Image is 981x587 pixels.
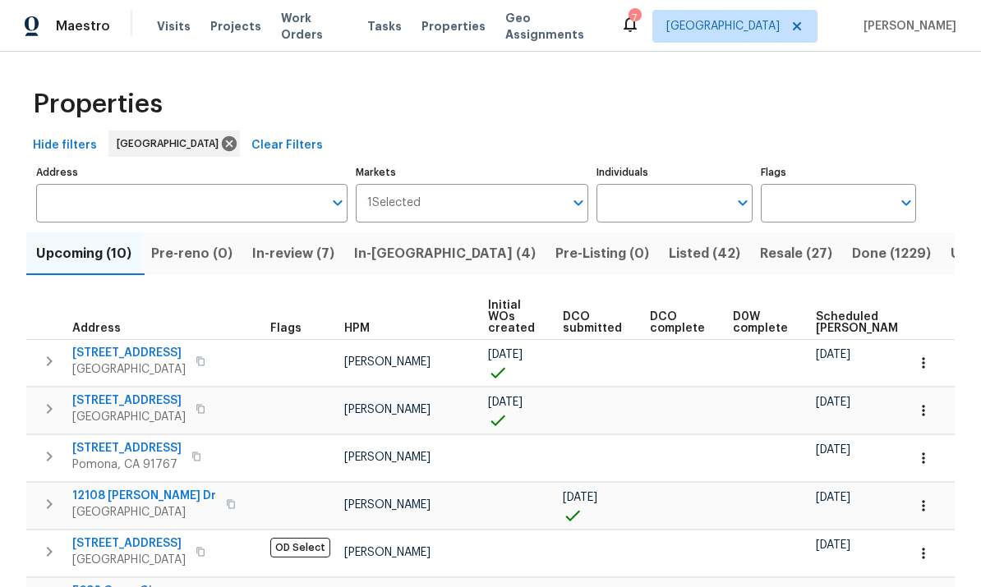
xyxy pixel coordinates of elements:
span: [PERSON_NAME] [344,404,431,415]
span: Maestro [56,18,110,34]
span: [GEOGRAPHIC_DATA] [72,409,186,425]
span: Scheduled [PERSON_NAME] [816,311,909,334]
span: [GEOGRAPHIC_DATA] [666,18,780,34]
span: [STREET_ADDRESS] [72,440,182,456]
span: Tasks [367,21,402,32]
span: [STREET_ADDRESS] [72,392,186,409]
span: DCO complete [650,311,705,334]
span: OD Select [270,538,330,557]
button: Hide filters [26,131,104,161]
span: Hide filters [33,135,97,156]
span: Pre-reno (0) [151,242,233,265]
span: Listed (42) [669,242,740,265]
button: Open [326,191,349,214]
span: [DATE] [816,539,850,551]
span: [GEOGRAPHIC_DATA] [117,135,225,152]
span: 1 Selected [367,196,421,210]
label: Markets [356,167,589,177]
button: Clear Filters [245,131,329,161]
span: [PERSON_NAME] [344,547,431,558]
span: In-[GEOGRAPHIC_DATA] (4) [354,242,536,265]
span: [GEOGRAPHIC_DATA] [72,504,216,521]
span: Properties [33,96,163,112]
button: Open [895,191,918,214]
span: [DATE] [816,397,850,408]
div: 7 [629,10,640,26]
span: D0W complete [733,311,788,334]
label: Individuals [596,167,752,177]
span: [PERSON_NAME] [344,452,431,463]
span: [PERSON_NAME] [857,18,956,34]
span: [PERSON_NAME] [344,499,431,511]
span: Projects [210,18,261,34]
span: Geo Assignments [505,10,601,43]
span: Pre-Listing (0) [555,242,649,265]
span: Upcoming (10) [36,242,131,265]
span: Visits [157,18,191,34]
span: Work Orders [281,10,348,43]
span: DCO submitted [563,311,622,334]
span: [GEOGRAPHIC_DATA] [72,361,186,378]
span: Done (1229) [852,242,931,265]
label: Address [36,167,348,177]
div: [GEOGRAPHIC_DATA] [108,131,240,157]
span: Address [72,323,121,334]
span: [STREET_ADDRESS] [72,345,186,361]
span: In-review (7) [252,242,334,265]
span: 12108 [PERSON_NAME] Dr [72,488,216,504]
span: HPM [344,323,370,334]
span: [DATE] [488,349,523,360]
label: Flags [761,167,916,177]
span: Clear Filters [251,135,323,156]
span: Properties [421,18,486,34]
span: [DATE] [563,492,597,503]
span: [DATE] [816,349,850,360]
span: Resale (27) [760,242,832,265]
button: Open [567,191,590,214]
span: Pomona, CA 91767 [72,456,182,473]
span: Initial WOs created [488,300,535,334]
span: [DATE] [488,397,523,408]
span: [GEOGRAPHIC_DATA] [72,552,186,568]
button: Open [731,191,754,214]
span: [DATE] [816,444,850,456]
span: [STREET_ADDRESS] [72,535,186,552]
span: Flags [270,323,302,334]
span: [PERSON_NAME] [344,356,431,368]
span: [DATE] [816,492,850,503]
